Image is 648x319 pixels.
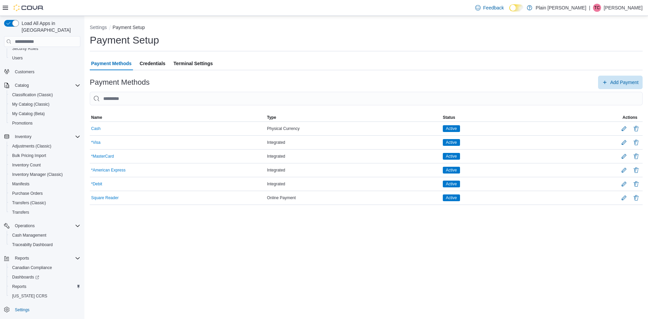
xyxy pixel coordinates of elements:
[446,139,457,145] span: Active
[446,195,457,201] span: Active
[443,181,460,187] span: Active
[91,140,101,145] button: *Visa
[446,126,457,132] span: Active
[632,152,640,160] button: Delete Payment Method
[12,284,26,289] span: Reports
[12,222,80,230] span: Operations
[483,4,504,11] span: Feedback
[632,138,640,147] button: Delete Payment Method
[9,45,80,53] span: Security Roles
[7,263,83,272] button: Canadian Compliance
[12,68,37,76] a: Customers
[443,125,460,132] span: Active
[7,90,83,100] button: Classification (Classic)
[7,141,83,151] button: Adjustments (Classic)
[90,92,643,105] input: This is a search bar. As you type, the results lower in the page will automatically filter.
[13,4,44,11] img: Cova
[536,4,586,12] p: Plain [PERSON_NAME]
[632,166,640,174] button: Delete Payment Method
[12,265,52,270] span: Canadian Compliance
[9,264,80,272] span: Canadian Compliance
[632,180,640,188] button: Delete Payment Method
[12,111,45,116] span: My Catalog (Beta)
[7,118,83,128] button: Promotions
[9,241,55,249] a: Traceabilty Dashboard
[7,208,83,217] button: Transfers
[9,45,41,53] a: Security Roles
[9,283,29,291] a: Reports
[7,151,83,160] button: Bulk Pricing Import
[12,143,51,149] span: Adjustments (Classic)
[90,78,150,86] h3: Payment Methods
[12,293,47,299] span: [US_STATE] CCRS
[12,191,43,196] span: Purchase Orders
[1,254,83,263] button: Reports
[9,283,80,291] span: Reports
[12,233,46,238] span: Cash Management
[443,167,460,174] span: Active
[12,254,32,262] button: Reports
[7,170,83,179] button: Inventory Manager (Classic)
[91,126,101,131] button: Cash
[1,221,83,231] button: Operations
[91,57,132,70] span: Payment Methods
[173,57,213,70] span: Terminal Settings
[619,165,629,176] button: Edit Payment Method
[446,153,457,159] span: Active
[446,181,457,187] span: Active
[509,4,523,11] input: Dark Mode
[12,162,41,168] span: Inventory Count
[610,79,639,86] span: Add Payment
[9,91,80,99] span: Classification (Classic)
[15,69,34,75] span: Customers
[604,4,643,12] p: [PERSON_NAME]
[619,151,629,162] button: Edit Payment Method
[593,4,601,12] div: Tatum Carson
[1,67,83,77] button: Customers
[9,231,49,239] a: Cash Management
[9,180,32,188] a: Manifests
[12,305,80,314] span: Settings
[9,54,80,62] span: Users
[9,189,46,197] a: Purchase Orders
[90,25,107,30] button: Settings
[632,194,640,202] button: Delete Payment Method
[9,241,80,249] span: Traceabilty Dashboard
[91,195,118,200] button: Square Reader
[446,167,457,173] span: Active
[9,161,44,169] a: Inventory Count
[443,139,460,146] span: Active
[15,83,29,88] span: Catalog
[7,44,83,53] button: Security Roles
[266,180,441,188] div: Integrated
[12,200,46,206] span: Transfers (Classic)
[12,102,50,107] span: My Catalog (Classic)
[266,166,441,174] div: Integrated
[443,153,460,160] span: Active
[9,91,56,99] a: Classification (Classic)
[90,33,159,47] h1: Payment Setup
[15,256,29,261] span: Reports
[7,291,83,301] button: [US_STATE] CCRS
[12,133,34,141] button: Inventory
[7,198,83,208] button: Transfers (Classic)
[619,192,629,203] button: Edit Payment Method
[441,113,617,122] button: Status
[12,254,80,262] span: Reports
[12,172,63,177] span: Inventory Manager (Classic)
[12,81,31,89] button: Catalog
[12,242,53,247] span: Traceabilty Dashboard
[598,76,643,89] button: Add Payment
[9,119,80,127] span: Promotions
[9,292,50,300] a: [US_STATE] CCRS
[9,170,65,179] a: Inventory Manager (Classic)
[12,274,39,280] span: Dashboards
[9,161,80,169] span: Inventory Count
[19,20,80,33] span: Load All Apps in [GEOGRAPHIC_DATA]
[12,133,80,141] span: Inventory
[7,231,83,240] button: Cash Management
[1,305,83,315] button: Settings
[9,100,52,108] a: My Catalog (Classic)
[12,92,53,98] span: Classification (Classic)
